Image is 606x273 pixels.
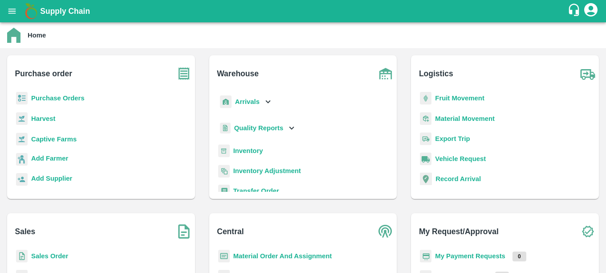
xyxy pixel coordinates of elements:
a: Material Movement [435,115,495,122]
b: My Request/Approval [419,225,499,238]
a: Record Arrival [435,175,481,182]
img: vehicle [420,153,431,165]
img: inventory [218,165,230,178]
b: Central [217,225,244,238]
a: Inventory [233,147,263,154]
a: Inventory Adjustment [233,167,301,174]
div: Arrivals [218,92,273,112]
img: whInventory [218,145,230,157]
a: Transfer Order [233,187,279,194]
a: Export Trip [435,135,470,142]
img: material [420,112,431,125]
b: Supply Chain [40,7,90,16]
a: Material Order And Assignment [233,252,332,260]
a: Captive Farms [31,136,77,143]
img: sales [16,250,28,263]
a: Fruit Movement [435,95,484,102]
b: Arrivals [235,98,260,105]
img: central [374,220,397,243]
b: Quality Reports [234,124,284,132]
img: whTransfer [218,185,230,198]
b: Logistics [419,67,453,80]
img: delivery [420,132,431,145]
a: Add Supplier [31,174,72,186]
b: Add Supplier [31,175,72,182]
a: Purchase Orders [31,95,85,102]
img: fruit [420,92,431,105]
b: Add Farmer [31,155,68,162]
div: Quality Reports [218,119,297,137]
img: payment [420,250,431,263]
img: qualityReport [220,123,231,134]
p: 0 [512,252,526,261]
button: open drawer [2,1,22,21]
img: warehouse [374,62,397,85]
a: Add Farmer [31,153,68,165]
a: Harvest [31,115,55,122]
b: Sales [15,225,36,238]
b: Warehouse [217,67,259,80]
a: Sales Order [31,252,68,260]
img: home [7,28,20,43]
a: Vehicle Request [435,155,486,162]
div: customer-support [567,3,583,19]
img: reciept [16,92,28,105]
div: account of current user [583,2,599,21]
img: soSales [173,220,195,243]
a: Supply Chain [40,5,567,17]
b: Purchase order [15,67,72,80]
b: Home [28,32,46,39]
img: harvest [16,132,28,146]
img: truck [577,62,599,85]
img: purchase [173,62,195,85]
img: centralMaterial [218,250,230,263]
a: My Payment Requests [435,252,505,260]
img: check [577,220,599,243]
img: farmer [16,153,28,166]
img: harvest [16,112,28,125]
img: supplier [16,173,28,186]
img: whArrival [220,95,232,108]
img: logo [22,2,40,20]
img: recordArrival [420,173,432,185]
